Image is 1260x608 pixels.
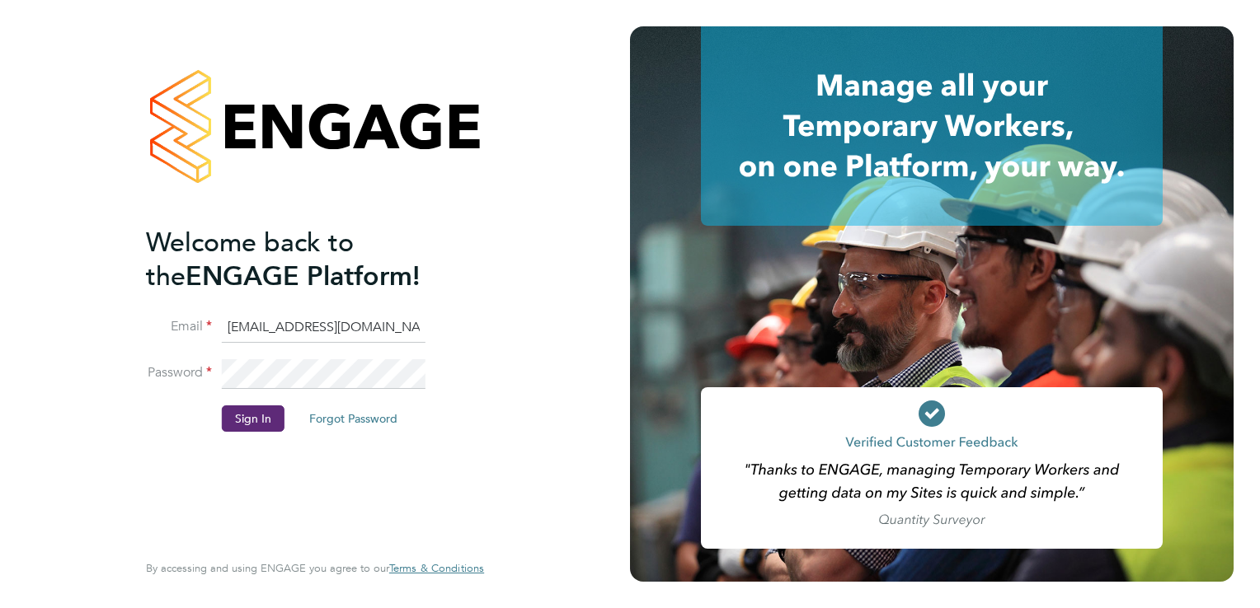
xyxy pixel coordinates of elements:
a: Terms & Conditions [389,562,484,575]
label: Password [146,364,212,381]
span: By accessing and using ENGAGE you agree to our [146,561,484,575]
label: Email [146,318,212,335]
button: Sign In [222,405,284,432]
span: Welcome back to the [146,227,354,292]
span: Terms & Conditions [389,561,484,575]
button: Forgot Password [296,405,411,432]
input: Enter your work email... [222,313,425,343]
h2: ENGAGE Platform! [146,226,468,293]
